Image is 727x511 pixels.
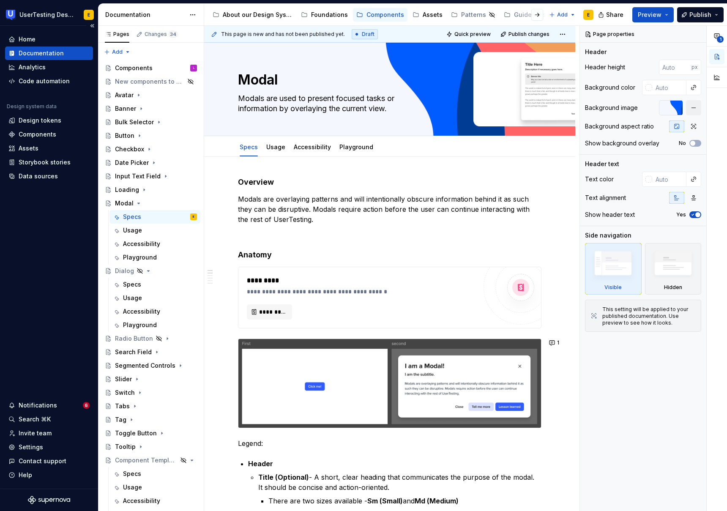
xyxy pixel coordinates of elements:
[362,31,374,38] span: Draft
[557,339,559,346] span: 1
[101,156,200,169] a: Date Picker
[101,440,200,454] a: Tooltip
[632,7,674,22] button: Preview
[109,481,200,494] a: Usage
[109,305,200,318] a: Accessibility
[115,172,161,180] div: Input Text Field
[115,158,149,167] div: Date Picker
[717,36,724,43] span: 1
[101,197,200,210] a: Modal
[19,11,74,19] div: UserTesting Design System
[19,130,56,139] div: Components
[101,386,200,399] a: Switch
[585,243,642,295] div: Visible
[6,10,16,20] img: 41adf70f-fc1c-4662-8e2d-d2ab9c673b1b.png
[115,145,144,153] div: Checkbox
[115,348,152,356] div: Search Field
[248,459,273,468] strong: Header
[109,278,200,291] a: Specs
[454,31,491,38] span: Quick preview
[101,426,200,440] a: Toggle Button
[585,122,654,131] div: Background aspect ratio
[290,138,334,156] div: Accessibility
[19,471,32,479] div: Help
[115,375,132,383] div: Slider
[5,128,93,141] a: Components
[585,175,614,183] div: Text color
[5,413,93,426] button: Search ⌘K
[101,359,200,372] a: Segmented Controls
[602,306,696,326] div: This setting will be applied to your published documentation. Use preview to see how it looks.
[500,8,559,22] a: Guidelines
[123,240,160,248] div: Accessibility
[5,74,93,88] a: Code automation
[223,11,292,19] div: About our Design System
[115,334,153,343] div: Radio Button
[366,11,404,19] div: Components
[585,63,625,71] div: Header height
[5,440,93,454] a: Settings
[19,116,61,125] div: Design tokens
[294,143,331,150] a: Accessibility
[19,144,38,153] div: Assets
[115,118,154,126] div: Bulk Selector
[86,20,98,32] button: Collapse sidebar
[123,321,157,329] div: Playground
[19,401,57,410] div: Notifications
[353,8,407,22] a: Components
[123,280,141,289] div: Specs
[123,253,157,262] div: Playground
[547,9,578,21] button: Add
[109,224,200,237] a: Usage
[444,28,495,40] button: Quick preview
[5,46,93,60] a: Documentation
[238,438,541,448] p: Legend:
[209,8,296,22] a: About our Design System
[28,496,70,504] a: Supernova Logo
[298,8,351,22] a: Foundations
[101,102,200,115] a: Banner
[115,429,157,437] div: Toggle Button
[652,80,686,95] input: Auto
[240,143,258,150] a: Specs
[604,284,622,291] div: Visible
[123,226,142,235] div: Usage
[19,172,58,180] div: Data sources
[105,31,129,38] div: Pages
[587,11,590,18] div: E
[5,399,93,412] button: Notifications6
[115,91,134,99] div: Avatar
[664,284,682,291] div: Hidden
[115,77,185,86] div: New components to be added
[585,231,631,240] div: Side navigation
[115,388,135,397] div: Switch
[423,11,443,19] div: Assets
[101,399,200,413] a: Tabs
[689,11,711,19] span: Publish
[115,443,136,451] div: Tooltip
[101,345,200,359] a: Search Field
[7,103,57,110] div: Design system data
[101,75,200,88] a: New components to be added
[101,372,200,386] a: Slider
[123,470,141,478] div: Specs
[19,457,66,465] div: Contact support
[461,11,486,19] div: Patterns
[101,454,200,467] a: Component Template
[5,468,93,482] button: Help
[585,104,638,112] div: Background image
[19,158,71,167] div: Storybook stories
[115,64,153,72] div: Components
[677,7,724,22] button: Publish
[236,138,261,156] div: Specs
[557,11,568,18] span: Add
[101,264,200,278] a: Dialog
[19,49,64,57] div: Documentation
[115,186,139,194] div: Loading
[547,337,563,349] button: 1
[101,169,200,183] a: Input Text Field
[221,31,345,38] span: This page is new and has not been published yet.
[19,63,46,71] div: Analytics
[115,415,126,424] div: Tag
[5,60,93,74] a: Analytics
